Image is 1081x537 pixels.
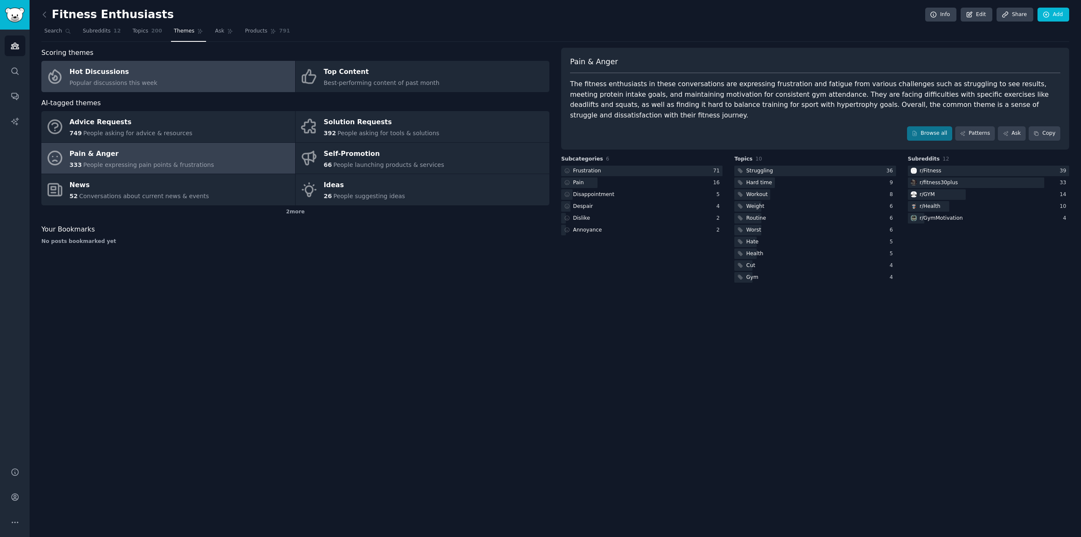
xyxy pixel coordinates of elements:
[324,65,440,79] div: Top Content
[961,8,992,22] a: Edit
[890,274,896,281] div: 4
[606,156,609,162] span: 6
[746,167,773,175] div: Struggling
[746,226,761,234] div: Worst
[296,61,549,92] a: Top ContentBest-performing content of past month
[746,191,768,199] div: Workout
[215,27,224,35] span: Ask
[920,215,963,222] div: r/ GymMotivation
[573,215,590,222] div: Dislike
[717,203,723,210] div: 4
[997,8,1033,22] a: Share
[70,65,158,79] div: Hot Discussions
[911,203,917,209] img: Health
[1059,179,1069,187] div: 33
[746,203,764,210] div: Weight
[734,201,896,212] a: Weight6
[324,130,336,136] span: 392
[333,193,405,199] span: People suggesting ideas
[911,180,917,185] img: fitness30plus
[245,27,267,35] span: Products
[41,143,295,174] a: Pain & Anger333People expressing pain points & frustrations
[925,8,956,22] a: Info
[324,193,332,199] span: 26
[890,238,896,246] div: 5
[746,250,763,258] div: Health
[907,126,952,141] a: Browse all
[324,179,405,192] div: Ideas
[920,167,942,175] div: r/ Fitness
[998,126,1026,141] a: Ask
[279,27,290,35] span: 791
[573,203,593,210] div: Despair
[324,116,440,129] div: Solution Requests
[561,201,722,212] a: Despair4
[41,48,93,58] span: Scoring themes
[570,79,1060,120] div: The fitness enthusiasts in these conversations are expressing frustration and fatigue from variou...
[570,57,618,67] span: Pain & Anger
[41,224,95,235] span: Your Bookmarks
[713,167,723,175] div: 71
[83,130,192,136] span: People asking for advice & resources
[1029,126,1060,141] button: Copy
[70,130,82,136] span: 749
[151,27,162,35] span: 200
[734,166,896,176] a: Struggling36
[324,161,332,168] span: 66
[242,25,293,42] a: Products791
[1038,8,1069,22] a: Add
[174,27,195,35] span: Themes
[911,168,917,174] img: Fitness
[911,215,917,221] img: GymMotivation
[324,79,440,86] span: Best-performing content of past month
[561,225,722,235] a: Annoyance2
[573,179,584,187] div: Pain
[911,191,917,197] img: GYM
[908,166,1069,176] a: Fitnessr/Fitness39
[1059,167,1069,175] div: 39
[734,272,896,283] a: Gym4
[561,213,722,224] a: Dislike2
[734,225,896,235] a: Worst6
[908,213,1069,224] a: GymMotivationr/GymMotivation4
[746,274,758,281] div: Gym
[296,143,549,174] a: Self-Promotion66People launching products & services
[1063,215,1069,222] div: 4
[83,161,214,168] span: People expressing pain points & frustrations
[920,179,958,187] div: r/ fitness30plus
[561,177,722,188] a: Pain16
[324,147,444,161] div: Self-Promotion
[890,203,896,210] div: 6
[44,27,62,35] span: Search
[755,156,762,162] span: 10
[734,177,896,188] a: Hard time9
[79,193,209,199] span: Conversations about current news & events
[573,191,614,199] div: Disappointment
[734,248,896,259] a: Health5
[41,205,549,219] div: 2 more
[133,27,148,35] span: Topics
[41,174,295,205] a: News52Conversations about current news & events
[561,166,722,176] a: Frustration71
[890,226,896,234] div: 6
[886,167,896,175] div: 36
[908,189,1069,200] a: GYMr/GYM14
[746,238,758,246] div: Hate
[41,238,549,245] div: No posts bookmarked yet
[212,25,236,42] a: Ask
[333,161,444,168] span: People launching products & services
[908,201,1069,212] a: Healthr/Health10
[890,250,896,258] div: 5
[70,161,82,168] span: 333
[70,193,78,199] span: 52
[717,215,723,222] div: 2
[890,262,896,270] div: 4
[734,237,896,247] a: Hate5
[908,155,940,163] span: Subreddits
[41,98,101,109] span: AI-tagged themes
[70,79,158,86] span: Popular discussions this week
[746,262,755,270] div: Cut
[734,155,752,163] span: Topics
[890,215,896,222] div: 6
[1059,203,1069,210] div: 10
